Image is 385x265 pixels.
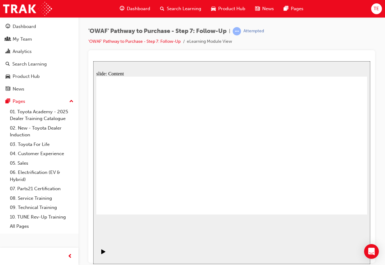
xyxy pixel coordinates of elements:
a: pages-iconPages [279,2,308,15]
a: news-iconNews [250,2,279,15]
button: DashboardMy TeamAnalyticsSearch LearningProduct HubNews [2,20,76,96]
button: TE [371,3,382,14]
a: 07. Parts21 Certification [7,184,76,194]
span: TE [374,5,379,12]
a: search-iconSearch Learning [155,2,206,15]
div: Attempted [243,28,264,34]
a: 09. Technical Training [7,203,76,212]
button: Pages [2,96,76,107]
a: Analytics [2,46,76,57]
span: Search Learning [167,5,201,12]
a: 04. Customer Experience [7,149,76,159]
span: car-icon [211,5,216,13]
span: learningRecordVerb_ATTEMPT-icon [233,27,241,35]
span: prev-icon [68,253,72,260]
div: Analytics [13,48,32,55]
a: 05. Sales [7,159,76,168]
span: Pages [291,5,303,12]
span: up-icon [69,98,74,106]
span: guage-icon [120,5,124,13]
div: Open Intercom Messenger [364,244,379,259]
div: Search Learning [12,61,47,68]
span: people-icon [6,37,10,42]
a: Product Hub [2,71,76,82]
a: News [2,83,76,95]
span: pages-icon [284,5,288,13]
a: All Pages [7,222,76,231]
img: Trak [3,2,52,16]
span: search-icon [160,5,164,13]
span: search-icon [6,62,10,67]
span: chart-icon [6,49,10,54]
a: 10. TUNE Rev-Up Training [7,212,76,222]
span: Dashboard [127,5,150,12]
span: pages-icon [6,99,10,104]
a: guage-iconDashboard [115,2,155,15]
span: news-icon [6,86,10,92]
div: News [13,86,24,93]
button: Play (Ctrl+Alt+P) [3,188,14,198]
div: Pages [13,98,25,105]
span: 'OWAF' Pathway to Purchase - Step 7: Follow-Up [88,28,227,35]
div: My Team [13,36,32,43]
span: Product Hub [218,5,245,12]
a: Search Learning [2,58,76,70]
a: 'OWAF' Pathway to Purchase - Step 7: Follow-Up [88,39,181,44]
a: 01. Toyota Academy - 2025 Dealer Training Catalogue [7,107,76,123]
span: news-icon [255,5,260,13]
span: guage-icon [6,24,10,30]
div: Dashboard [13,23,36,30]
a: 03. Toyota For Life [7,140,76,149]
span: News [262,5,274,12]
div: Product Hub [13,73,40,80]
div: playback controls [3,183,14,203]
a: 08. Service Training [7,194,76,203]
a: 02. New - Toyota Dealer Induction [7,123,76,140]
a: My Team [2,34,76,45]
a: Dashboard [2,21,76,32]
li: eLearning Module View [187,38,232,45]
span: car-icon [6,74,10,79]
a: 06. Electrification (EV & Hybrid) [7,168,76,184]
a: car-iconProduct Hub [206,2,250,15]
span: | [229,28,230,35]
